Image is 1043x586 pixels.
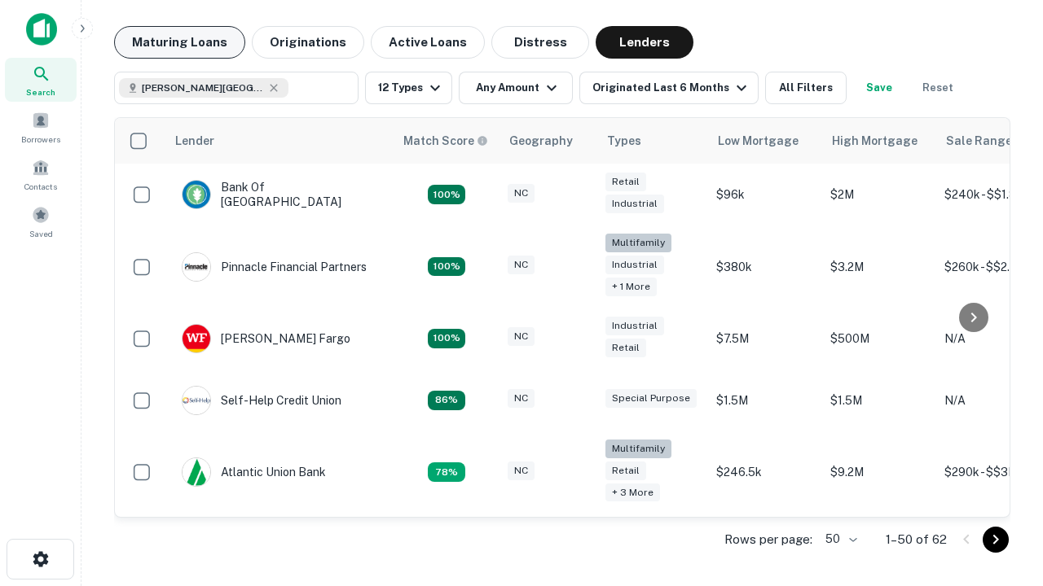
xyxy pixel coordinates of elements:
[597,118,708,164] th: Types
[29,227,53,240] span: Saved
[508,256,535,274] div: NC
[428,391,465,410] div: Matching Properties: 11, hasApolloMatch: undefined
[183,387,210,414] img: picture
[596,26,693,59] button: Lenders
[605,461,646,480] div: Retail
[491,26,589,59] button: Distress
[983,527,1009,553] button: Go to next page
[886,530,947,549] p: 1–50 of 62
[21,133,60,146] span: Borrowers
[428,329,465,348] div: Matching Properties: 14, hasApolloMatch: undefined
[182,180,377,209] div: Bank Of [GEOGRAPHIC_DATA]
[822,225,936,308] td: $3.2M
[708,118,822,164] th: Low Mortgage
[428,185,465,204] div: Matching Properties: 14, hasApolloMatch: undefined
[182,457,326,487] div: Atlantic Union Bank
[708,164,822,225] td: $96k
[607,131,641,151] div: Types
[182,386,341,415] div: Self-help Credit Union
[708,431,822,514] td: $246.5k
[765,72,847,104] button: All Filters
[183,325,210,352] img: picture
[579,72,759,104] button: Originated Last 6 Months
[5,152,77,196] a: Contacts
[822,164,936,225] td: $2M
[962,404,1043,482] iframe: Chat Widget
[708,308,822,370] td: $7.5M
[114,26,245,59] button: Maturing Loans
[371,26,485,59] button: Active Loans
[508,389,535,408] div: NC
[605,483,660,502] div: + 3 more
[5,58,77,102] a: Search
[183,253,210,281] img: picture
[183,181,210,208] img: picture
[509,131,573,151] div: Geography
[182,324,350,353] div: [PERSON_NAME] Fargo
[403,132,485,150] h6: Match Score
[175,131,214,151] div: Lender
[365,72,452,104] button: 12 Types
[832,131,918,151] div: High Mortgage
[459,72,573,104] button: Any Amount
[508,327,535,346] div: NC
[822,370,936,431] td: $1.5M
[822,308,936,370] td: $500M
[605,317,664,335] div: Industrial
[822,118,936,164] th: High Mortgage
[26,13,57,46] img: capitalize-icon.png
[708,225,822,308] td: $380k
[718,131,799,151] div: Low Mortgage
[605,256,664,274] div: Industrial
[5,199,77,243] a: Saved
[708,370,822,431] td: $1.5M
[24,180,57,193] span: Contacts
[605,339,646,357] div: Retail
[605,278,657,296] div: + 1 more
[5,105,77,149] a: Borrowers
[819,527,860,551] div: 50
[724,530,812,549] p: Rows per page:
[183,458,210,486] img: picture
[142,81,264,95] span: [PERSON_NAME][GEOGRAPHIC_DATA], [GEOGRAPHIC_DATA]
[605,234,671,252] div: Multifamily
[508,461,535,480] div: NC
[499,118,597,164] th: Geography
[912,72,964,104] button: Reset
[605,389,697,408] div: Special Purpose
[508,184,535,203] div: NC
[26,85,55,98] span: Search
[403,132,488,150] div: Capitalize uses an advanced AI algorithm to match your search with the best lender. The match sco...
[428,257,465,277] div: Matching Properties: 23, hasApolloMatch: undefined
[592,78,751,98] div: Originated Last 6 Months
[853,72,905,104] button: Save your search to get updates of matches that match your search criteria.
[822,431,936,514] td: $9.2M
[946,131,1012,151] div: Sale Range
[605,173,646,191] div: Retail
[605,195,664,213] div: Industrial
[605,439,671,458] div: Multifamily
[182,252,367,282] div: Pinnacle Financial Partners
[394,118,499,164] th: Capitalize uses an advanced AI algorithm to match your search with the best lender. The match sco...
[428,462,465,482] div: Matching Properties: 10, hasApolloMatch: undefined
[252,26,364,59] button: Originations
[165,118,394,164] th: Lender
